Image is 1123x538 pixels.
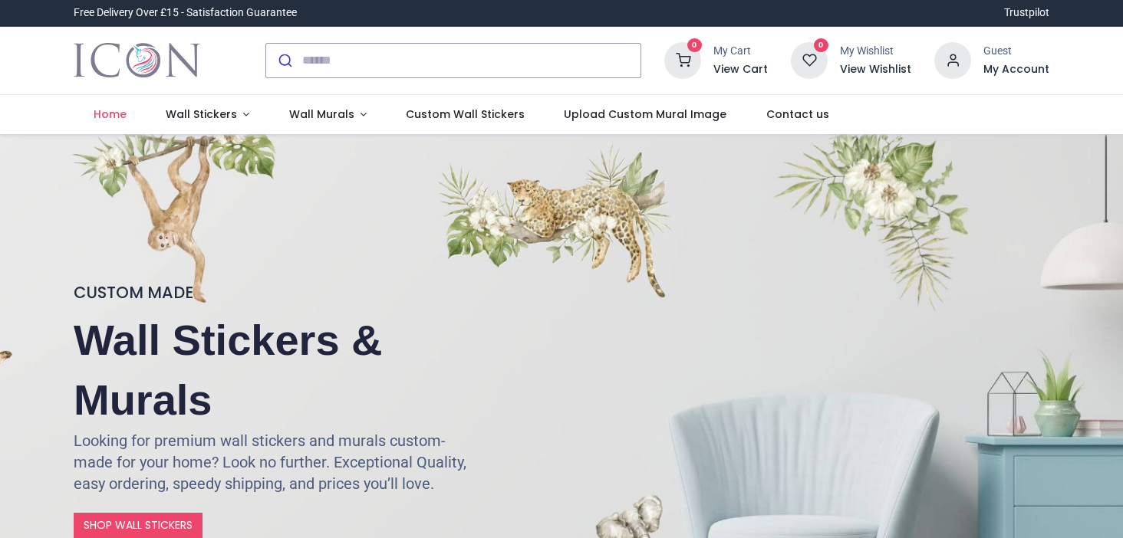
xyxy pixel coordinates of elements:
span: Wall Stickers [166,107,237,122]
sup: 0 [814,38,828,53]
sup: 0 [687,38,702,53]
div: My Wishlist [840,44,911,59]
a: View Wishlist [840,62,911,77]
font: Looking for premium wall stickers and murals custom-made for your home? Look no further. Exceptio... [74,431,466,493]
span: Custom Wall Stickers [406,107,525,122]
span: Contact us [766,107,829,122]
h2: Wall Stickers & Murals [74,310,467,431]
a: 0 [664,53,701,65]
a: Wall Stickers [146,95,269,135]
a: Trustpilot [1004,5,1049,21]
a: View Cart [713,62,768,77]
a: 0 [791,53,828,65]
div: Guest [983,44,1049,59]
span: Home [94,107,127,122]
h4: CUSTOM MADE [74,281,467,303]
div: My Cart [713,44,768,59]
a: Logo of Icon Wall Stickers [74,39,200,82]
a: My Account [983,62,1049,77]
a: Wall Murals [269,95,387,135]
div: Free Delivery Over £15 - Satisfaction Guarantee [74,5,297,21]
span: Wall Murals [289,107,354,122]
span: Upload Custom Mural Image [564,107,726,122]
button: Submit [266,44,302,77]
img: Icon Wall Stickers [74,39,200,82]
